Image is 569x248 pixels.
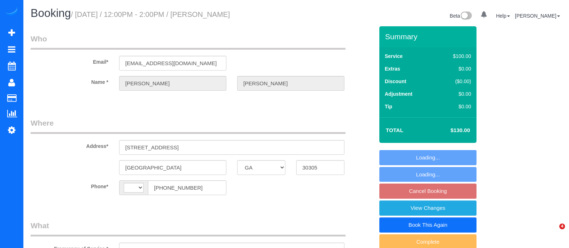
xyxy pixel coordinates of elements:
[119,160,226,175] input: City*
[385,32,473,41] h3: Summary
[379,217,477,233] a: Book This Again
[385,65,400,72] label: Extras
[438,53,471,60] div: $100.00
[429,127,470,134] h4: $130.00
[31,118,346,134] legend: Where
[25,76,114,86] label: Name *
[385,103,392,110] label: Tip
[31,7,71,19] span: Booking
[460,12,472,21] img: New interface
[148,180,226,195] input: Phone*
[385,78,406,85] label: Discount
[25,140,114,150] label: Address*
[438,65,471,72] div: $0.00
[385,90,412,98] label: Adjustment
[31,220,346,236] legend: What
[450,13,472,19] a: Beta
[31,33,346,50] legend: Who
[25,180,114,190] label: Phone*
[119,76,226,91] input: First Name*
[438,90,471,98] div: $0.00
[4,7,19,17] img: Automaid Logo
[25,56,114,66] label: Email*
[71,10,230,18] small: / [DATE] / 12:00PM - 2:00PM / [PERSON_NAME]
[296,160,344,175] input: Zip Code*
[385,53,403,60] label: Service
[496,13,510,19] a: Help
[559,224,565,229] span: 4
[438,103,471,110] div: $0.00
[237,76,344,91] input: Last Name*
[119,56,226,71] input: Email*
[515,13,560,19] a: [PERSON_NAME]
[545,224,562,241] iframe: Intercom live chat
[438,78,471,85] div: ($0.00)
[386,127,403,133] strong: Total
[379,200,477,216] a: View Changes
